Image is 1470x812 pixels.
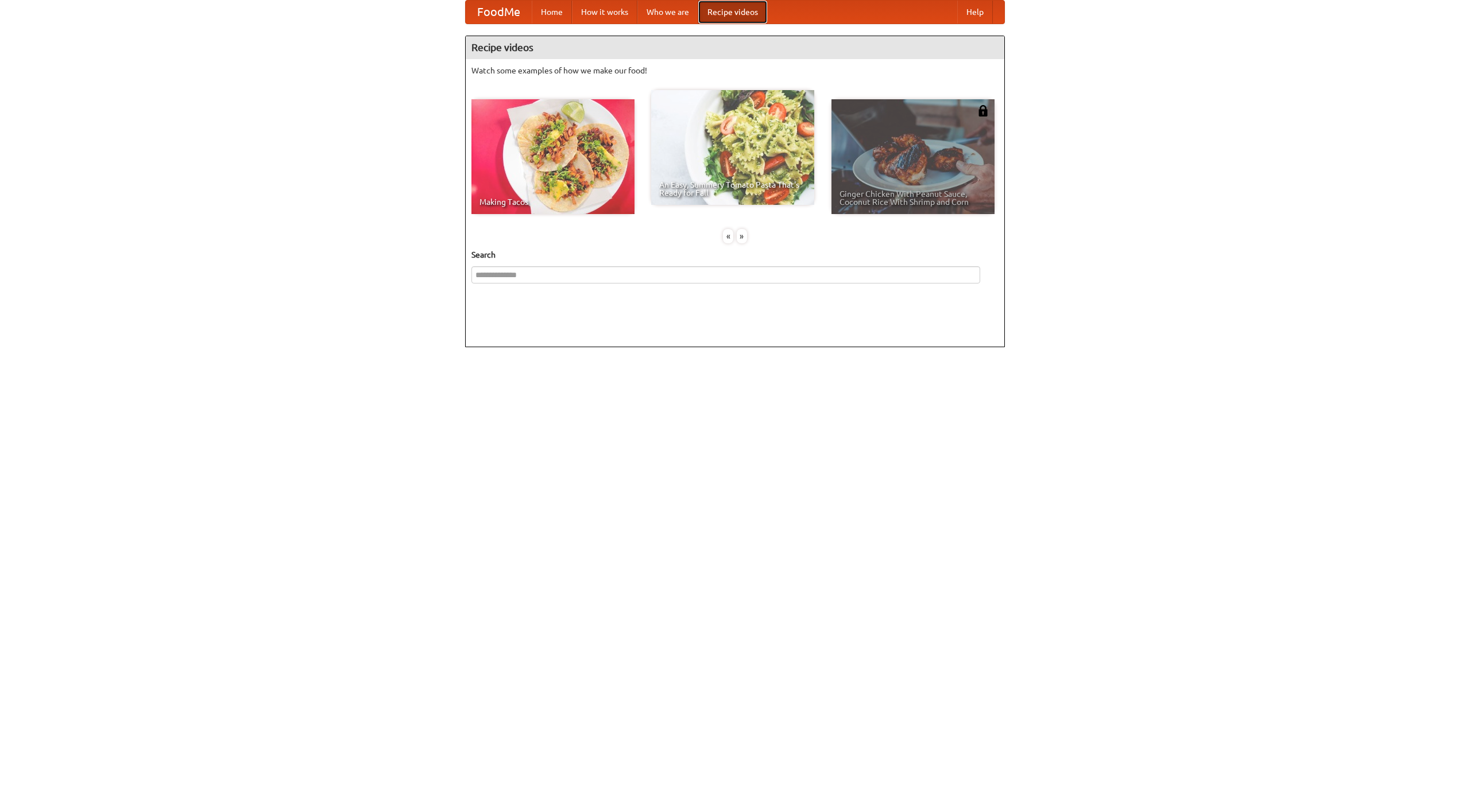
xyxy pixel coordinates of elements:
a: Making Tacos [471,99,635,214]
a: How it works [572,1,637,24]
img: 483408.png [977,105,989,116]
h4: Recipe videos [466,36,1004,59]
a: Recipe videos [698,1,767,24]
div: « [723,229,733,243]
div: » [737,229,747,243]
a: Home [532,1,572,24]
a: Help [957,1,993,24]
span: Making Tacos [479,198,626,206]
a: An Easy, Summery Tomato Pasta That's Ready for Fall [651,90,814,205]
p: Watch some examples of how we make our food! [471,65,999,76]
h5: Search [471,249,999,261]
a: FoodMe [466,1,532,24]
a: Who we are [637,1,698,24]
span: An Easy, Summery Tomato Pasta That's Ready for Fall [659,181,806,197]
